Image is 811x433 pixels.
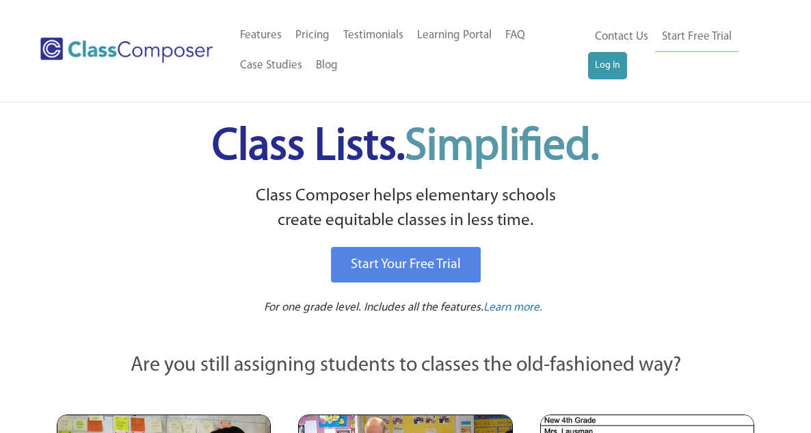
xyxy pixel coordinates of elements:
[498,21,532,51] a: FAQ
[351,258,461,272] span: Start Your Free Trial
[588,22,760,79] nav: Header Menu
[336,21,410,51] a: Testimonials
[233,21,588,81] nav: Header Menu
[410,21,498,51] a: Learning Portal
[483,300,542,317] a: Learn more.
[212,125,599,170] span: Class Lists.
[405,125,599,170] span: Simplified.
[264,302,483,313] span: For one grade level. Includes all the features.
[55,184,756,234] p: Class Composer helps elementary schools create equitable classes in less time.
[655,22,739,53] a: Start Free Trial
[483,302,542,313] span: Learn more.
[588,22,655,52] a: Contact Us
[588,52,627,79] a: Log In
[233,51,309,81] a: Case Studies
[289,21,336,51] a: Pricing
[309,51,345,81] a: Blog
[331,247,481,283] a: Start Your Free Trial
[233,21,289,51] a: Features
[57,351,754,381] p: Are you still assigning students to classes the old-fashioned way?
[40,38,213,63] img: Class Composer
